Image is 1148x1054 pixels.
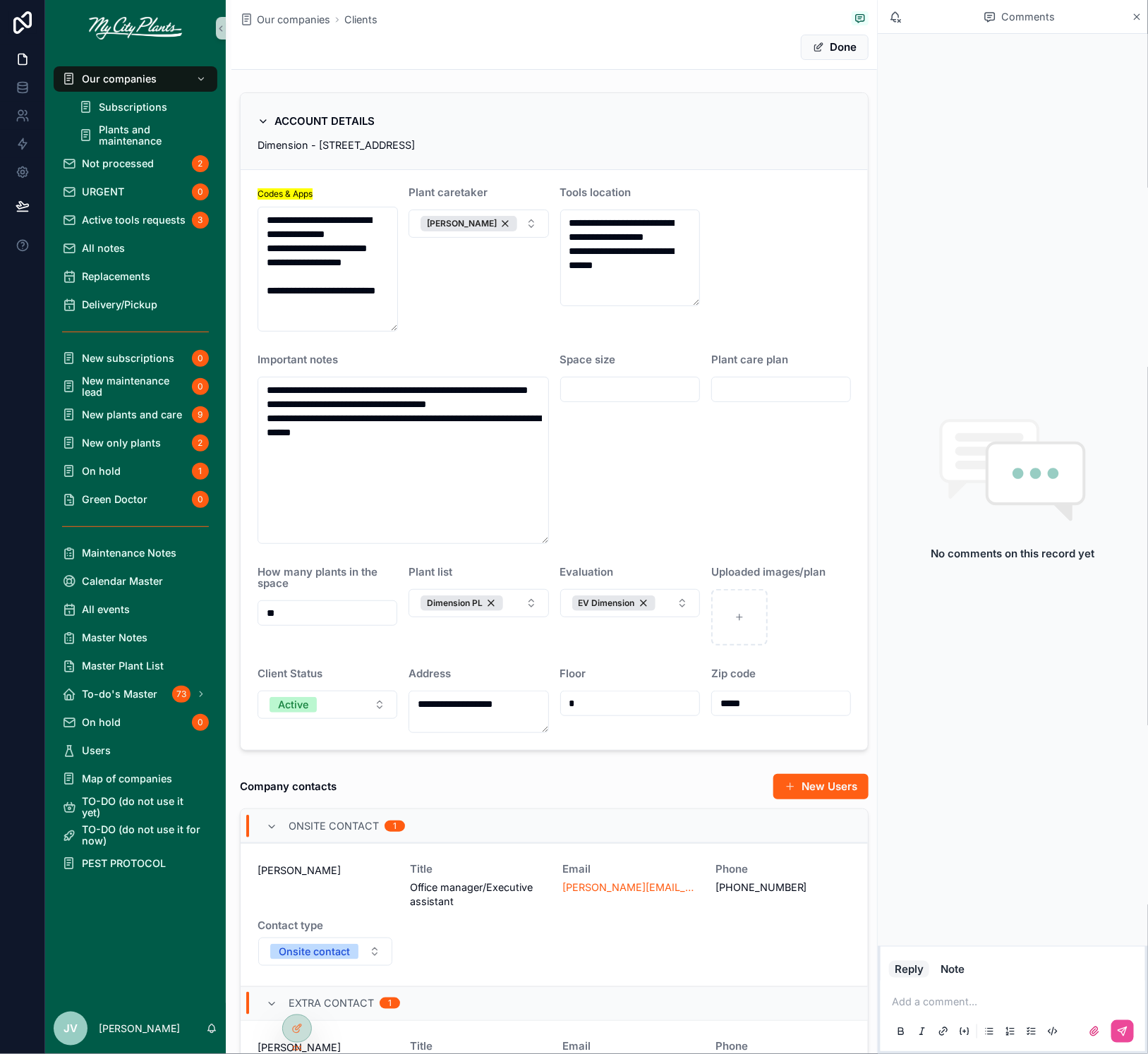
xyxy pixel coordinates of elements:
span: Users [82,745,111,756]
a: Green Doctor0 [54,487,217,512]
a: Master Plant List [54,653,217,679]
span: [PERSON_NAME] [258,864,393,878]
button: Select Button [560,589,700,617]
span: Our companies [82,73,157,85]
button: Unselect 27 [421,595,503,611]
span: To-do's Master [82,689,157,700]
a: On hold1 [54,459,217,484]
div: 0 [192,183,209,200]
div: 2 [192,435,209,452]
div: 9 [192,406,209,423]
span: Not processed [82,158,154,169]
a: [PERSON_NAME]TitleOffice manager/Executive assistantEmail[PERSON_NAME][EMAIL_ADDRESS][DOMAIN_NAME... [241,843,868,986]
div: scrollable content [45,56,226,895]
button: Select Button [258,938,392,966]
p: [PERSON_NAME] [99,1022,180,1036]
span: Extra contact [289,996,374,1010]
div: 2 [192,155,209,172]
span: How many plants in the space [258,565,377,590]
a: [PERSON_NAME][EMAIL_ADDRESS][DOMAIN_NAME] [563,880,699,895]
span: EV Dimension [579,598,635,609]
span: Map of companies [82,773,172,785]
a: All events [54,597,217,622]
span: Office manager/Executive assistant [410,880,545,909]
span: Onsite contact [289,819,379,833]
a: URGENT0 [54,179,217,205]
span: [PHONE_NUMBER] [715,880,851,895]
a: Clients [344,13,377,27]
span: Zip code [711,667,756,680]
span: All events [82,604,130,615]
span: Plant list [409,565,452,579]
span: Phone [715,1041,851,1052]
span: Email [563,864,699,875]
div: 1 [388,998,392,1009]
span: On hold [82,717,121,728]
span: Dimension PL [427,598,483,609]
button: Done [801,35,869,60]
a: Not processed2 [54,151,217,176]
a: Our companies [240,13,330,27]
a: New plants and care9 [54,402,217,428]
a: Plants and maintenance [71,123,217,148]
span: [PERSON_NAME] [427,218,497,229]
div: 73 [172,686,191,703]
span: Title [410,1041,545,1052]
div: 1 [393,820,397,832]
span: Space size [560,353,616,366]
a: On hold0 [54,710,217,735]
div: 1 [192,463,209,480]
span: Title [410,864,545,875]
a: Our companies [54,66,217,92]
span: Green Doctor [82,494,147,505]
span: TO-DO (do not use it for now) [82,824,203,847]
span: URGENT [82,186,124,198]
h2: ACCOUNT DETAILS [274,110,375,133]
div: 0 [192,491,209,508]
span: TO-DO (do not use it yet) [82,796,203,818]
a: TO-DO (do not use it yet) [54,794,217,820]
a: To-do's Master73 [54,682,217,707]
span: Our companies [257,13,330,27]
a: All notes [54,236,217,261]
a: Replacements [54,264,217,289]
span: New maintenance lead [82,375,186,398]
span: Replacements [82,271,150,282]
span: Plant caretaker [409,186,488,199]
div: 0 [192,714,209,731]
div: 0 [192,378,209,395]
div: Active [278,697,308,713]
mark: Codes & Apps [258,188,313,200]
a: TO-DO (do not use it for now) [54,823,217,848]
span: Important notes [258,353,338,366]
span: All notes [82,243,125,254]
span: Evaluation [560,565,614,579]
span: Phone [715,864,851,875]
div: Note [941,964,965,975]
span: New subscriptions [82,353,174,364]
span: New plants and care [82,409,182,420]
div: Onsite contact [279,944,350,959]
span: On hold [82,466,121,477]
div: 3 [192,212,209,229]
a: New Users [773,774,869,799]
span: Master Plant List [82,660,164,672]
span: Active tools requests [82,214,186,226]
span: Plants and maintenance [99,124,203,147]
span: JV [64,1020,78,1037]
span: Calendar Master [82,576,163,587]
span: PEST PROTOCOL [82,858,166,869]
a: Delivery/Pickup [54,292,217,317]
button: Select Button [409,210,548,238]
button: Unselect 24 [572,595,655,611]
span: Comments [1002,8,1056,25]
span: Subscriptions [99,102,167,113]
span: New only plants [82,437,161,449]
span: Dimension - [STREET_ADDRESS] [258,139,415,151]
a: PEST PROTOCOL [54,851,217,876]
button: Select Button [258,691,397,719]
a: New only plants2 [54,430,217,456]
span: Email [563,1041,699,1052]
a: Maintenance Notes [54,540,217,566]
